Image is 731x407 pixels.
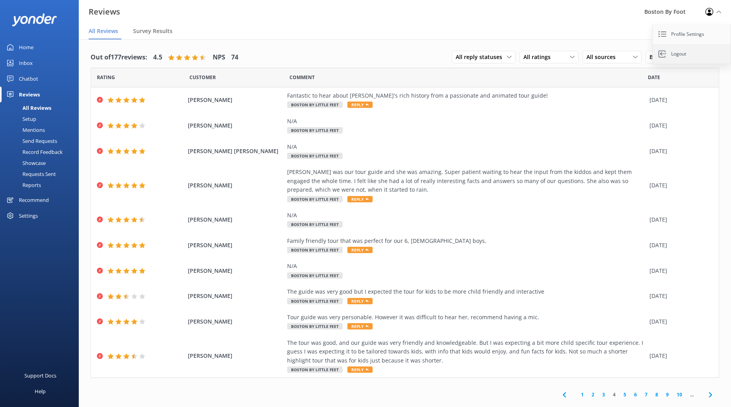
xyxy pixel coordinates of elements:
[287,323,343,329] span: Boston By Little Feet
[686,391,698,398] span: ...
[5,124,79,135] a: Mentions
[188,96,283,104] span: [PERSON_NAME]
[5,146,63,157] div: Record Feedback
[588,391,598,398] a: 2
[89,27,118,35] span: All Reviews
[188,241,283,250] span: [PERSON_NAME]
[287,211,646,220] div: N/A
[19,71,38,87] div: Chatbot
[287,366,343,373] span: Boston By Little Feet
[649,53,711,61] span: Boston By Little Feet
[213,52,225,63] h4: NPS
[609,391,620,398] a: 4
[188,292,283,300] span: [PERSON_NAME]
[641,391,651,398] a: 7
[347,102,373,108] span: Reply
[649,266,709,275] div: [DATE]
[347,366,373,373] span: Reply
[5,168,79,179] a: Requests Sent
[19,55,33,71] div: Inbox
[97,74,115,81] span: Date
[598,391,609,398] a: 3
[24,368,56,383] div: Support Docs
[287,247,343,253] span: Boston By Little Feet
[287,91,646,100] div: Fantastic to hear about [PERSON_NAME]'s rich history from a passionate and animated tour guide!
[649,181,709,190] div: [DATE]
[188,351,283,360] span: [PERSON_NAME]
[287,168,646,194] div: [PERSON_NAME] was our tour guide and she was amazing. Super patient waiting to hear the input fro...
[649,241,709,250] div: [DATE]
[347,298,373,304] span: Reply
[5,124,45,135] div: Mentions
[5,102,79,113] a: All Reviews
[35,383,46,399] div: Help
[287,102,343,108] span: Boston By Little Feet
[5,179,41,191] div: Reports
[5,102,51,113] div: All Reviews
[523,53,555,61] span: All ratings
[12,13,57,26] img: yonder-white-logo.png
[19,87,40,102] div: Reviews
[648,74,660,81] span: Date
[287,196,343,202] span: Boston By Little Feet
[19,192,49,208] div: Recommend
[287,298,343,304] span: Boston By Little Feet
[89,6,120,18] h3: Reviews
[19,39,33,55] div: Home
[188,121,283,130] span: [PERSON_NAME]
[19,208,38,224] div: Settings
[287,262,646,270] div: N/A
[287,127,343,133] span: Boston By Little Feet
[287,153,343,159] span: Boston By Little Feet
[287,117,646,126] div: N/A
[287,237,646,245] div: Family friendly tour that was perfect for our 6, [DEMOGRAPHIC_DATA] boys.
[287,221,343,228] span: Boston By Little Feet
[188,215,283,224] span: [PERSON_NAME]
[5,157,46,168] div: Showcase
[5,157,79,168] a: Showcase
[5,179,79,191] a: Reports
[630,391,641,398] a: 6
[287,339,646,365] div: The tour was good, and our guide was very friendly and knowledgeable. But I was expecting a bit m...
[620,391,630,398] a: 5
[577,391,588,398] a: 1
[649,292,709,300] div: [DATE]
[91,52,147,63] h4: Out of 177 reviews:
[287,272,343,279] span: Boston By Little Feet
[651,391,662,398] a: 8
[649,121,709,130] div: [DATE]
[153,52,162,63] h4: 4.5
[289,74,315,81] span: Question
[649,96,709,104] div: [DATE]
[586,53,620,61] span: All sources
[188,147,283,155] span: [PERSON_NAME] [PERSON_NAME]
[347,196,373,202] span: Reply
[5,168,56,179] div: Requests Sent
[5,113,79,124] a: Setup
[287,142,646,151] div: N/A
[649,351,709,360] div: [DATE]
[188,266,283,275] span: [PERSON_NAME]
[347,323,373,329] span: Reply
[347,247,373,253] span: Reply
[231,52,238,63] h4: 74
[456,53,507,61] span: All reply statuses
[287,287,646,296] div: The guide was very good but I expected the tour for kids to be more child friendly and interactive
[5,135,79,146] a: Send Requests
[649,147,709,155] div: [DATE]
[188,181,283,190] span: [PERSON_NAME]
[649,317,709,326] div: [DATE]
[287,313,646,322] div: Tour guide was very personable. However it was difficult to hear her, recommend having a mic.
[189,74,216,81] span: Date
[662,391,673,398] a: 9
[649,215,709,224] div: [DATE]
[673,391,686,398] a: 10
[5,146,79,157] a: Record Feedback
[188,317,283,326] span: [PERSON_NAME]
[5,135,57,146] div: Send Requests
[133,27,173,35] span: Survey Results
[5,113,36,124] div: Setup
